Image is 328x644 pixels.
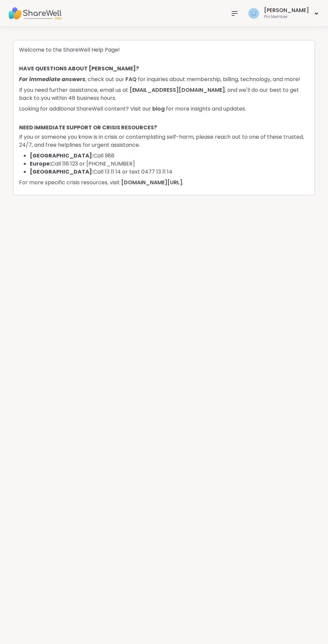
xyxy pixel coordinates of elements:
p: If you or someone you know is in crisis or contemplating self-harm, please reach out to one of th... [19,133,309,149]
b: [GEOGRAPHIC_DATA]: [30,168,93,176]
li: Call 988 [30,152,309,160]
b: Europe: [30,160,51,168]
div: Pro Member [264,14,309,20]
p: For more specific crisis resources, visit . [19,179,309,187]
a: [EMAIL_ADDRESS][DOMAIN_NAME] [130,86,225,94]
div: [PERSON_NAME] [264,7,309,14]
li: Call 13 11 14 or text 0477 13 11 14 [30,168,309,176]
h4: NEED IMMEDIATE SUPPORT OR CRISIS RESOURCES? [19,124,309,133]
img: Cyndy [248,8,259,19]
a: blog [152,105,165,113]
p: Looking for additional ShareWell content? Visit our for more insights and updates. [19,105,309,113]
p: Welcome to the ShareWell Help Page! [19,46,309,54]
b: [GEOGRAPHIC_DATA]: [30,152,93,159]
h4: HAVE QUESTIONS ABOUT [PERSON_NAME]? [19,65,309,75]
p: If you need further assistance, email us at , and we'll do our best to get back to you within 48 ... [19,86,309,102]
a: [DOMAIN_NAME][URL] [121,179,182,186]
a: FAQ [126,75,137,83]
img: ShareWell Nav Logo [8,2,62,25]
p: , check out our for inquiries about membership, billing, technology, and more! [19,75,309,83]
li: Call 116 123 or [PHONE_NUMBER] [30,160,309,168]
span: For immediate answers [19,75,85,83]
